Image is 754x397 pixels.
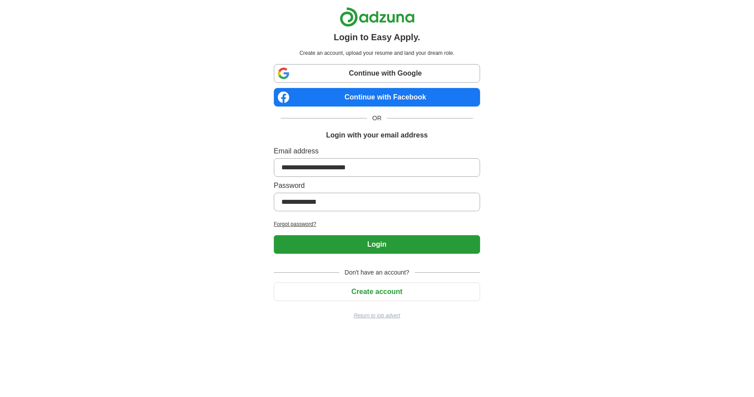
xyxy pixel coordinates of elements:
[274,288,480,295] a: Create account
[276,49,478,57] p: Create an account, upload your resume and land your dream role.
[367,114,387,123] span: OR
[334,31,421,44] h1: Login to Easy Apply.
[274,88,480,107] a: Continue with Facebook
[274,282,480,301] button: Create account
[274,180,480,191] label: Password
[274,235,480,254] button: Login
[340,7,415,27] img: Adzuna logo
[274,146,480,157] label: Email address
[274,312,480,320] a: Return to job advert
[274,64,480,83] a: Continue with Google
[326,130,428,141] h1: Login with your email address
[274,220,480,228] a: Forgot password?
[339,268,415,277] span: Don't have an account?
